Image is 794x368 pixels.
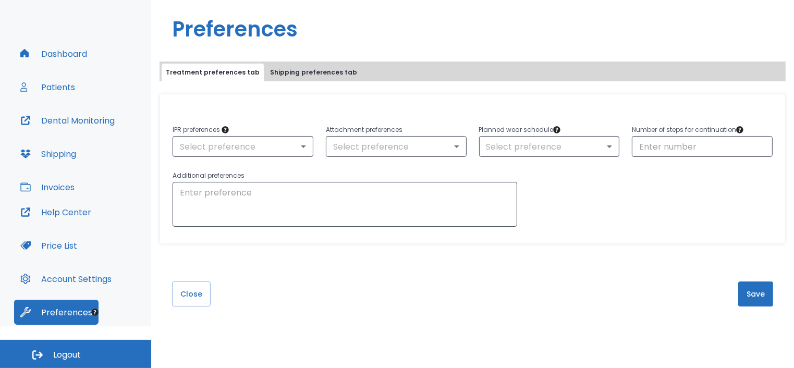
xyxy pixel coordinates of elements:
div: Tooltip anchor [221,125,230,134]
h1: Preferences [172,14,794,45]
button: Invoices [14,175,81,200]
button: Help Center [14,200,97,225]
input: Enter number [632,136,773,157]
div: Tooltip anchor [552,125,561,134]
p: Additional preferences [173,169,517,182]
button: Treatment preferences tab [162,64,264,81]
button: Account Settings [14,266,118,291]
button: Preferences [14,300,99,325]
button: Dental Monitoring [14,108,121,133]
div: Tooltip anchor [735,125,744,134]
p: Planned wear schedule [479,124,620,136]
span: Logout [53,349,81,361]
button: Patients [14,75,81,100]
p: Attachment preferences [326,124,467,136]
button: Close [172,281,211,306]
p: Number of steps for continuation [632,124,773,136]
button: Price List [14,233,83,258]
button: Shipping preferences tab [266,64,361,81]
p: IPR preferences [173,124,313,136]
button: Save [738,281,773,306]
div: Select preference [173,136,313,157]
button: Shipping [14,141,82,166]
div: Tooltip anchor [90,308,100,317]
div: Select preference [326,136,467,157]
div: tabs [162,64,784,81]
div: Select preference [479,136,620,157]
button: Dashboard [14,41,93,66]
